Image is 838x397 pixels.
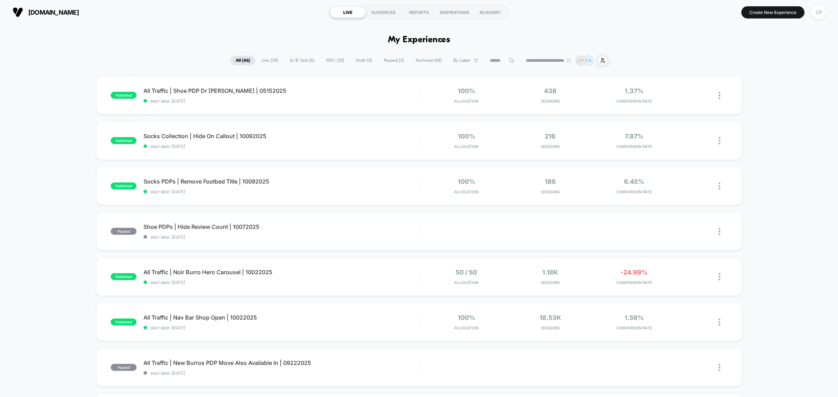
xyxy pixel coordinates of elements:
p: CP [578,58,584,63]
span: All Traffic | Shoe PDP Dr [PERSON_NAME] | 05152025 [144,87,419,94]
span: paused [111,364,137,371]
span: start date: [DATE] [144,189,419,194]
span: 7.87% [625,133,644,140]
span: CONVERSION RATE [594,99,674,104]
span: -24.99% [620,269,648,276]
span: 1.37% [625,87,644,95]
h1: My Experiences [388,35,450,45]
span: All ( 46 ) [230,56,255,65]
span: All Traffic | New Burros PDP Move Also Available In | 09222025 [144,359,419,366]
span: Sessions [510,189,590,194]
span: [DOMAIN_NAME] [28,9,79,16]
span: A/B Test ( 6 ) [285,56,319,65]
span: published [111,273,137,280]
span: All Traffic | Nav Bar Shop Open | 10022025 [144,314,419,321]
span: By Label [453,58,470,63]
span: 18.53k [539,314,561,321]
span: Sessions [510,325,590,330]
span: 186 [545,178,556,185]
span: 100% [458,178,475,185]
span: Shoe PDPs | Hide Review Count | 10072025 [144,223,419,230]
span: start date: [DATE] [144,144,419,149]
span: published [111,182,137,189]
span: CONVERSION RATE [594,280,674,285]
div: AUDIENCES [366,7,401,18]
span: Sessions [510,280,590,285]
span: Allocation [454,325,478,330]
span: 100% ( 32 ) [321,56,350,65]
img: close [719,228,720,235]
span: Allocation [454,144,478,149]
span: paused [111,228,137,235]
span: 100% [458,87,475,95]
span: CONVERSION RATE [594,189,674,194]
span: Live ( 38 ) [256,56,284,65]
span: published [111,319,137,325]
img: close [719,137,720,144]
div: CP [812,6,825,19]
span: Allocation [454,280,478,285]
span: CONVERSION RATE [594,325,674,330]
span: published [111,92,137,99]
span: Draft ( 5 ) [351,56,377,65]
span: Sessions [510,144,590,149]
span: Archived ( 68 ) [410,56,447,65]
img: close [719,364,720,371]
span: Sessions [510,99,590,104]
span: 216 [545,133,556,140]
span: start date: [DATE] [144,98,419,104]
span: 1.18k [542,269,558,276]
span: 100% [458,133,475,140]
div: LIVE [330,7,366,18]
span: Allocation [454,99,478,104]
span: Paused ( 3 ) [378,56,409,65]
span: start date: [DATE] [144,325,419,330]
img: close [719,182,720,190]
span: CONVERSION RATE [594,144,674,149]
span: 100% [458,314,475,321]
img: Visually logo [13,7,23,17]
span: Allocation [454,189,478,194]
span: 50 / 50 [456,269,477,276]
button: [DOMAIN_NAME] [10,7,81,18]
span: 6.45% [624,178,644,185]
span: All Traffic | Noir Burro Hero Carousel | 10022025 [144,269,419,276]
img: close [719,92,720,99]
span: 438 [544,87,557,95]
button: Create New Experience [741,6,804,18]
img: close [719,273,720,280]
p: CR [586,58,591,63]
div: INSPIRATIONS [437,7,472,18]
img: close [719,319,720,326]
span: published [111,137,137,144]
div: ACADEMY [472,7,508,18]
span: start date: [DATE] [144,370,419,376]
img: end [567,58,571,62]
span: Socks PDPs | Remove Footbed Title | 10092025 [144,178,419,185]
button: CP [810,5,828,20]
span: start date: [DATE] [144,234,419,240]
div: REPORTS [401,7,437,18]
span: 1.59% [625,314,644,321]
span: Socks Collection | Hide On Callout | 10092025 [144,133,419,140]
span: start date: [DATE] [144,280,419,285]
